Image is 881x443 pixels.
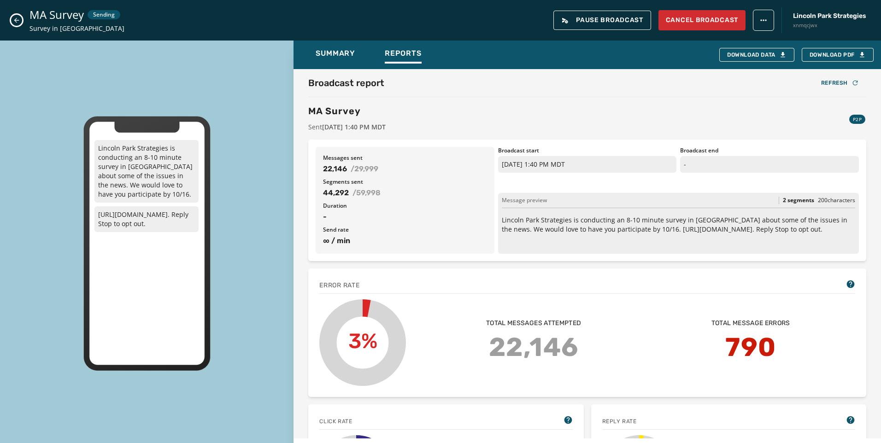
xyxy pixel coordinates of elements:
[821,79,859,87] div: Refresh
[319,418,352,425] span: Click rate
[94,140,199,203] p: Lincoln Park Strategies is conducting an 8-10 minute survey in [GEOGRAPHIC_DATA] about some of th...
[658,10,746,30] button: Cancel Broadcast
[814,76,866,89] button: Refresh
[316,49,355,58] span: Summary
[323,154,487,162] span: Messages sent
[783,197,814,204] span: 2 segments
[602,418,637,425] span: Reply rate
[561,17,643,24] span: Pause Broadcast
[727,51,787,58] div: Download Data
[94,206,199,232] p: [URL][DOMAIN_NAME]. Reply Stop to opt out.
[502,216,855,234] p: Lincoln Park Strategies is conducting an 8-10 minute survey in [GEOGRAPHIC_DATA] about some of th...
[486,319,581,328] span: Total messages attempted
[666,16,738,25] span: Cancel Broadcast
[553,11,651,30] button: Pause Broadcast
[753,10,774,31] button: broadcast action menu
[489,328,578,367] span: 22,146
[308,44,363,65] button: Summary
[810,51,866,58] span: Download PDF
[323,178,487,186] span: Segments sent
[308,122,386,131] span: Sent
[351,163,378,175] span: / 29,999
[323,235,487,246] span: ∞ / min
[680,147,859,154] span: Broadcast end
[849,115,865,124] div: P2P
[711,319,790,328] span: Total message errors
[319,281,359,290] span: Error rate
[385,49,422,58] span: Reports
[725,328,776,367] span: 790
[818,196,855,204] span: 200 characters
[377,44,429,65] button: Reports
[308,105,386,117] h3: MA Survey
[498,147,677,154] span: Broadcast start
[498,156,677,173] p: [DATE] 1:40 PM MDT
[323,187,349,198] span: 44,292
[323,163,347,175] span: 22,146
[323,211,487,222] span: -
[323,202,487,210] span: Duration
[323,226,487,233] span: Send rate
[680,156,859,173] p: -
[793,22,866,29] span: xnmqcjwx
[308,76,384,89] h2: Broadcast report
[352,187,381,198] span: / 59,998
[793,12,866,21] span: Lincoln Park Strategies
[322,122,386,131] span: [DATE] 1:40 PM MDT
[502,197,547,204] span: Message preview
[348,329,377,353] text: 3%
[719,48,794,62] button: Download Data
[802,48,874,62] button: Download PDF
